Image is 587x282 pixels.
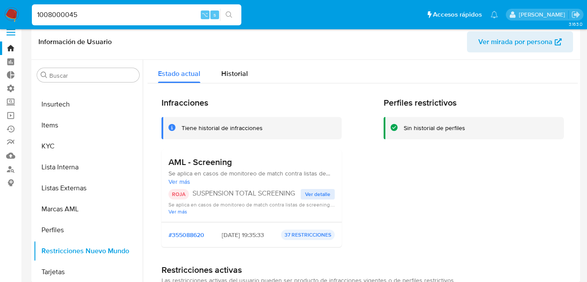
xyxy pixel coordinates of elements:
[34,115,143,136] button: Items
[433,10,482,19] span: Accesos rápidos
[478,31,553,52] span: Ver mirada por persona
[220,9,238,21] button: search-icon
[34,220,143,241] button: Perfiles
[32,9,241,21] input: Buscar usuario o caso...
[519,10,568,19] p: julian.dari@mercadolibre.com
[34,136,143,157] button: KYC
[213,10,216,19] span: s
[34,157,143,178] button: Lista Interna
[34,94,143,115] button: Insurtech
[467,31,573,52] button: Ver mirada por persona
[38,38,112,46] h1: Información de Usuario
[41,72,48,79] button: Buscar
[571,10,580,19] a: Salir
[34,199,143,220] button: Marcas AML
[569,21,583,28] span: 3.163.0
[491,11,498,18] a: Notificaciones
[49,72,136,79] input: Buscar
[202,10,208,19] span: ⌥
[34,241,143,261] button: Restricciones Nuevo Mundo
[34,178,143,199] button: Listas Externas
